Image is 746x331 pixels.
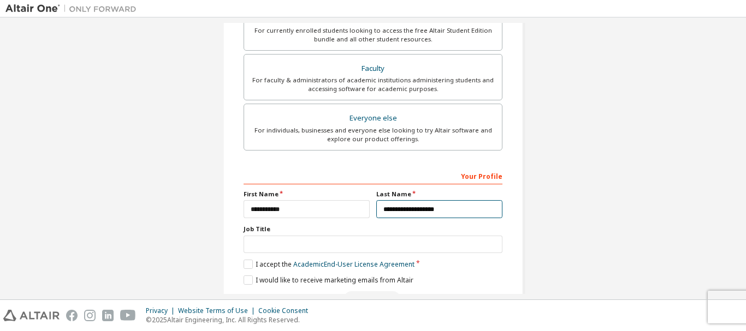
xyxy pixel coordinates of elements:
[244,291,502,308] div: Read and acccept EULA to continue
[244,167,502,184] div: Your Profile
[251,26,495,44] div: For currently enrolled students looking to access the free Altair Student Edition bundle and all ...
[251,126,495,143] div: For individuals, businesses and everyone else looking to try Altair software and explore our prod...
[251,61,495,76] div: Faculty
[244,190,370,198] label: First Name
[84,310,96,321] img: instagram.svg
[244,260,415,269] label: I accept the
[251,76,495,93] div: For faculty & administrators of academic institutions administering students and accessing softwa...
[178,306,258,315] div: Website Terms of Use
[376,190,502,198] label: Last Name
[244,275,413,285] label: I would like to receive marketing emails from Altair
[146,306,178,315] div: Privacy
[102,310,114,321] img: linkedin.svg
[293,260,415,269] a: Academic End-User License Agreement
[5,3,142,14] img: Altair One
[146,315,315,324] p: © 2025 Altair Engineering, Inc. All Rights Reserved.
[244,225,502,233] label: Job Title
[66,310,78,321] img: facebook.svg
[120,310,136,321] img: youtube.svg
[3,310,60,321] img: altair_logo.svg
[258,306,315,315] div: Cookie Consent
[251,111,495,126] div: Everyone else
